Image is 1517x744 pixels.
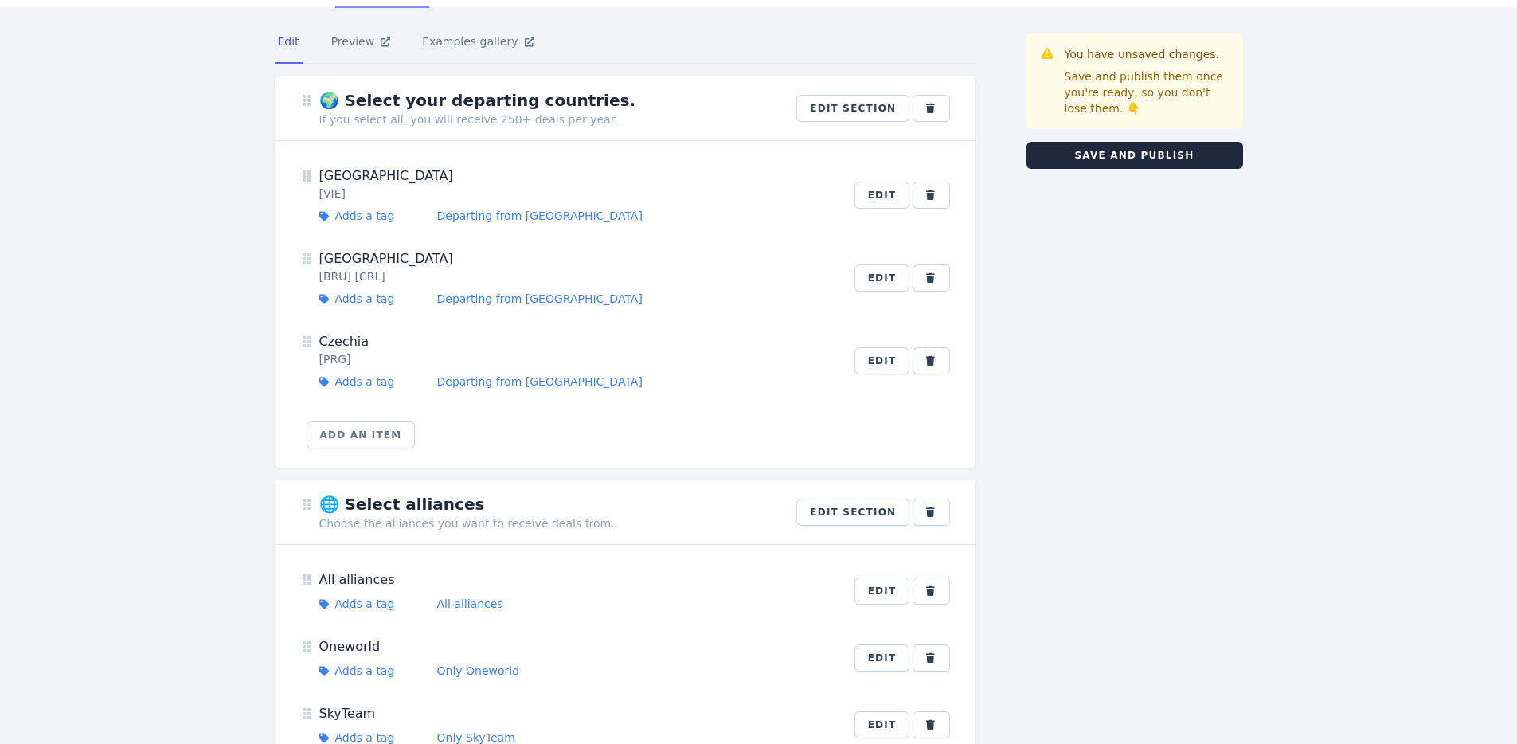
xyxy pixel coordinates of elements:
[275,21,303,64] a: Edit
[319,186,835,202] div: [VIE]
[854,264,910,292] button: Edit
[1065,46,1230,62] h3: You have unsaved changes.
[319,704,835,723] div: SkyTeam
[419,21,537,64] a: Examples gallery
[307,421,416,448] button: Add an item
[335,208,437,224] div: Adds a tag
[854,347,910,374] button: Edit
[437,291,643,307] div: Departing from [GEOGRAPHIC_DATA]
[854,182,910,209] button: Edit
[319,515,615,531] div: Choose the alliances you want to receive deals from.
[335,663,437,679] div: Adds a tag
[319,351,835,367] div: [PRG]
[1026,142,1243,169] button: Save and publish
[796,95,909,122] button: Edit section
[437,208,643,224] div: Departing from [GEOGRAPHIC_DATA]
[319,112,635,127] div: If you select all, you will receive 250+ deals per year.
[854,644,910,672] button: Edit
[854,711,910,738] button: Edit
[437,663,520,679] div: Only Oneworld
[275,21,975,64] nav: Tabs
[319,637,835,656] div: Oneworld
[319,268,835,284] div: [BRU] [CRL]
[319,493,485,515] div: 🌐 Select alliances
[854,578,910,605] button: Edit
[335,374,437,390] div: Adds a tag
[328,21,394,64] a: Preview
[1065,69,1230,116] p: Save and publish them once you're ready, so you don't lose them. 👇
[335,291,437,307] div: Adds a tag
[319,89,635,112] div: 🌍 Select your departing countries.
[319,332,835,351] div: Czechia
[319,249,835,268] div: [GEOGRAPHIC_DATA]
[319,166,835,186] div: [GEOGRAPHIC_DATA]
[335,596,437,612] div: Adds a tag
[796,499,909,526] button: Edit section
[437,374,643,390] div: Departing from [GEOGRAPHIC_DATA]
[437,596,503,612] div: All alliances
[319,570,835,589] div: All alliances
